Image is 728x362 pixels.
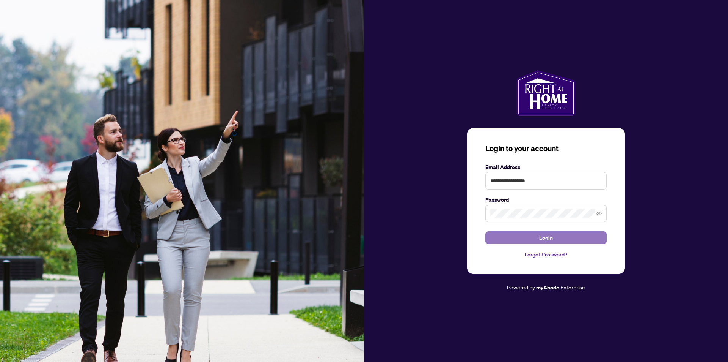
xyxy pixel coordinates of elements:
span: Enterprise [560,284,585,291]
img: ma-logo [516,70,575,116]
a: Forgot Password? [485,250,607,259]
span: Powered by [507,284,535,291]
button: Login [485,231,607,244]
span: Login [539,232,553,244]
h3: Login to your account [485,143,607,154]
span: eye-invisible [596,211,602,216]
a: myAbode [536,283,559,292]
label: Email Address [485,163,607,171]
label: Password [485,196,607,204]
